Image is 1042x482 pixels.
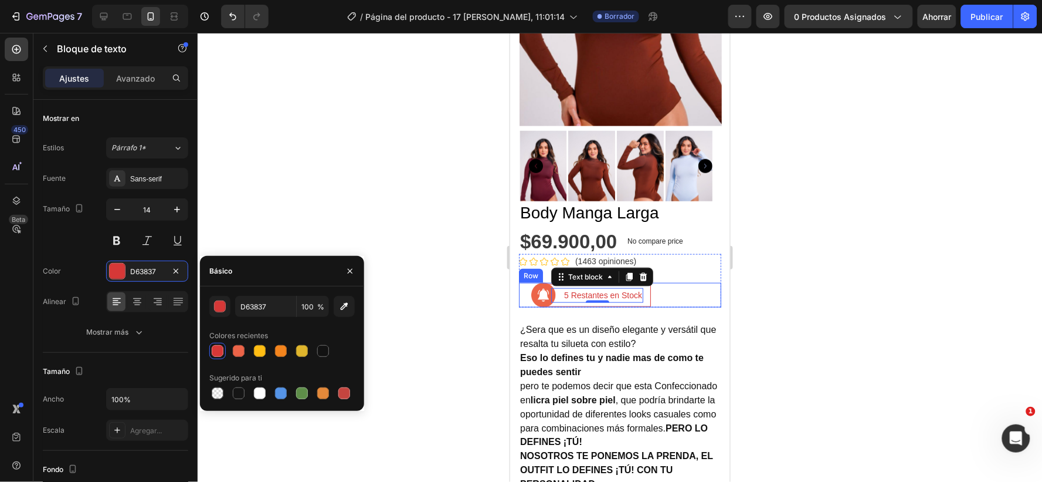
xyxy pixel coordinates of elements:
font: Página del producto - 17 [PERSON_NAME], 11:01:14 [365,12,565,22]
font: Mostrar en [43,114,79,123]
font: Agregar... [130,426,162,435]
font: Fondo [43,465,63,474]
font: 0 productos asignados [795,12,887,22]
font: Tamaño [43,204,70,213]
font: 1 [1029,407,1033,415]
font: Colores recientes [209,331,268,340]
font: Ahorrar [923,12,952,22]
font: / [360,12,363,22]
font: Alinear [43,297,66,306]
div: Deshacer/Rehacer [221,5,269,28]
font: Mostrar más [86,328,128,336]
font: Sugerido para ti [209,373,262,382]
font: Ancho [43,395,64,403]
strong: NOSOTROS TE PONEMOS LA PRENDA, EL OUTFIT LO DEFINES ¡TÚ! CON TU PERSONALIDAD [10,419,203,457]
button: Párrafo 1* [106,137,188,159]
font: Avanzado [116,73,155,83]
font: 7 [77,11,82,22]
iframe: Área de diseño [510,33,730,482]
font: Estilos [43,143,64,152]
font: Fuente [43,174,66,183]
font: Beta [12,215,25,224]
font: % [317,302,324,311]
p: Bloque de texto [57,42,157,56]
font: Bloque de texto [57,43,127,55]
font: Borrador [605,12,634,21]
font: 450 [13,126,26,134]
button: Ahorrar [918,5,956,28]
button: Mostrar más [43,322,188,343]
iframe: Chat en vivo de Intercom [1002,424,1030,453]
font: Color [43,267,61,275]
font: Tamaño [43,367,70,376]
button: 7 [5,5,87,28]
font: Escala [43,426,65,434]
font: Básico [209,267,232,275]
font: Sans-serif [130,175,162,183]
font: Ajustes [60,73,90,83]
button: 0 productos asignados [785,5,913,28]
font: Publicar [971,12,1003,22]
input: Auto [107,389,188,410]
button: Publicar [961,5,1013,28]
font: D63837 [130,267,156,276]
font: Párrafo 1* [111,143,146,152]
input: Por ejemplo: FFFFFF [235,296,296,317]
